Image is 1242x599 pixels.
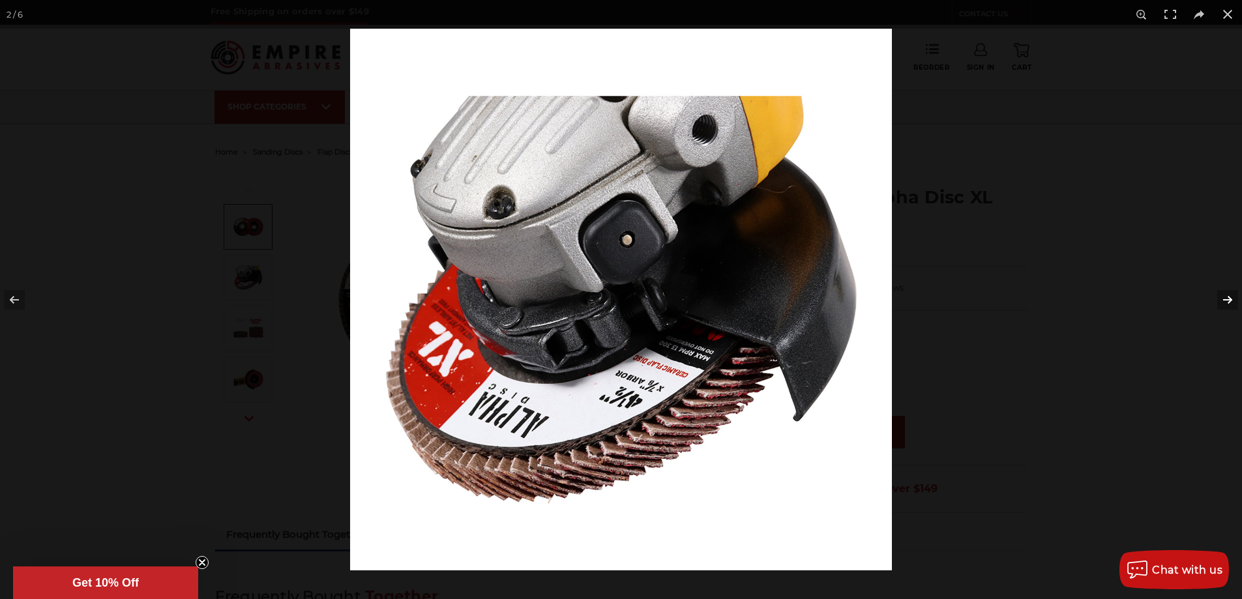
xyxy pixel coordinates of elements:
[1152,564,1222,576] span: Chat with us
[196,556,209,569] button: Close teaser
[72,576,139,589] span: Get 10% Off
[350,29,892,570] img: Ceramic_Flap_Disc_Angle_Grinder__27741.1572891891.jpg
[13,566,198,599] div: Get 10% OffClose teaser
[1196,267,1242,332] button: Next (arrow right)
[1119,550,1229,589] button: Chat with us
